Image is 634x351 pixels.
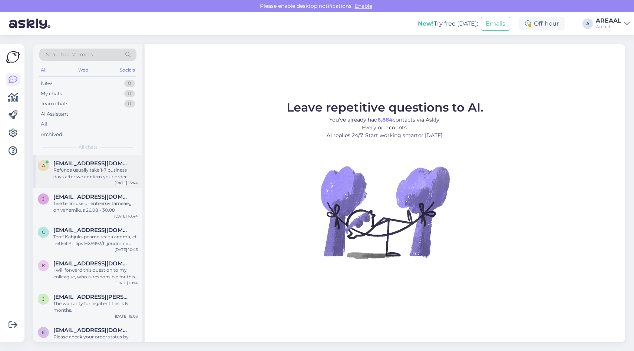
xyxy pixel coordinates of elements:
div: New [41,80,52,87]
b: 6,884 [377,116,393,123]
span: k [42,263,45,268]
div: 0 [124,90,135,97]
div: Web [77,65,90,75]
span: etstallinn@icloud.com [53,327,131,334]
span: carin85@hotmail.com [53,227,131,234]
div: Socials [118,65,136,75]
span: jakob.puu@gmail.com [53,193,131,200]
span: a [42,163,45,168]
div: My chats [41,90,62,97]
span: Leave repetitive questions to AI. [287,100,483,115]
span: All chats [79,144,98,150]
div: AREAAL [596,18,621,24]
span: j [42,296,44,302]
div: Refunds usually take 1-7 business days after we confirm your order cancellation. If you don't get... [53,167,138,180]
span: Enable [353,3,374,9]
img: No Chat active [318,145,452,279]
div: 0 [124,100,135,107]
div: All [41,120,47,128]
b: New! [418,20,434,27]
img: Askly Logo [6,50,20,64]
div: Areaal [596,24,621,30]
div: [DATE] 10:43 [115,247,138,252]
span: Search customers [46,51,93,59]
div: Team chats [41,100,68,107]
span: j [42,196,44,202]
div: Off-hour [519,17,565,30]
div: Try free [DATE]: [418,19,478,28]
div: [DATE] 10:14 [115,280,138,286]
div: Archived [41,131,62,138]
div: AI Assistant [41,110,68,118]
span: e [42,330,45,335]
div: [DATE] 10:44 [114,213,138,219]
div: Teie tellimuse orienteeruv tarneaeg on vahemikus 26.08 - 30.08 [53,200,138,213]
span: jevdokimenko.diana@gmail.com [53,294,131,300]
div: [DATE] 15:03 [115,314,138,319]
div: A [582,19,593,29]
a: AREAALAreaal [596,18,630,30]
div: Please check your order status by entering your order number and email here: - [URL][DOMAIN_NAME]... [53,334,138,347]
span: ard2di2@gmail.com [53,160,131,167]
span: c [42,229,45,235]
div: [DATE] 15:44 [115,180,138,186]
div: The warranty for legal entities is 6 months. [53,300,138,314]
div: Tere! Kahjuks peame teada andma, et hetkel Philips HX9992/11 jõudmine meie lattu on hilinenud. Ta... [53,234,138,247]
div: 0 [124,80,135,87]
div: All [39,65,48,75]
div: I will forward this question to my colleague, who is responsible for this. The reply will be here... [53,267,138,280]
button: Emails [481,17,510,31]
span: kangrokaur@gmail.com [53,260,131,267]
p: You’ve already had contacts via Askly. Every one counts. AI replies 24/7. Start working smarter [... [287,116,483,139]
